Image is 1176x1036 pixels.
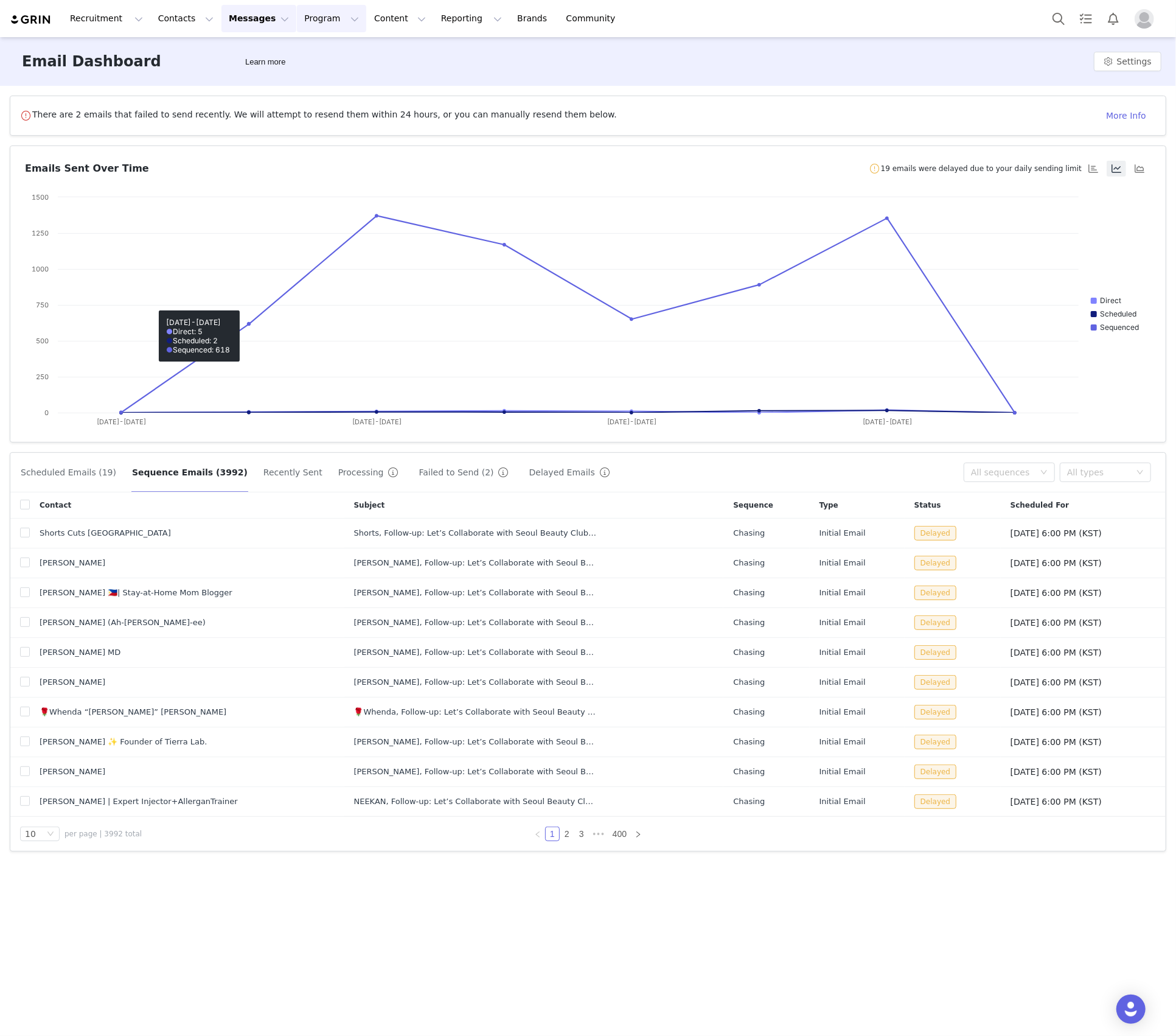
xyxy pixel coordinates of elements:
[40,617,206,629] span: [PERSON_NAME] (Ah-[PERSON_NAME]-ee)
[1040,469,1048,477] i: icon: down
[971,466,1034,478] div: All sequences
[32,265,49,273] text: 1000
[631,827,645,841] li: Next Page
[1011,767,1102,777] span: [DATE] 6:00 PM (KST)
[354,617,597,629] div: Amanda, Follow-up: Let’s Collaborate with Seoul Beauty Club 💖
[354,587,597,599] div: Rhea, Follow-up: Let’s Collaborate with Seoul Beauty Club 💖
[863,418,912,426] text: [DATE]-[DATE]
[733,796,765,808] span: Chasing
[1094,52,1161,71] button: Settings
[534,831,541,838] i: icon: left
[635,831,642,838] i: icon: right
[1100,5,1127,32] button: Notifications
[1011,648,1102,657] span: [DATE] 6:00 PM (KST)
[819,736,866,748] span: Initial Email
[354,736,597,748] div: Janet, Follow-up: Let’s Collaborate with Seoul Beauty Club 💖
[131,463,248,482] button: Sequence Emails (3992)
[352,418,402,426] text: [DATE]-[DATE]
[354,706,597,718] div: 🌹Whenda, Follow-up: Let’s Collaborate with Seoul Beauty Club 💖
[733,646,765,659] span: Chasing
[20,463,117,482] button: Scheduled Emails (19)
[819,557,866,569] span: Initial Email
[607,418,656,426] text: [DATE]-[DATE]
[545,827,560,841] li: 1
[1100,296,1121,305] text: Direct
[63,5,150,32] button: Recruitment
[589,827,608,841] li: Next 3 Pages
[354,500,385,511] span: Subject
[574,827,589,841] li: 3
[40,527,171,539] span: Shorts Cuts [GEOGRAPHIC_DATA]
[914,615,956,630] span: Delayed
[354,796,597,808] div: NEEKAN, Follow-up: Let’s Collaborate with Seoul Beauty Club 💖
[914,794,956,809] span: Delayed
[575,827,588,841] a: 3
[529,463,615,482] button: Delayed Emails
[1135,9,1154,29] img: placeholder-profile.jpg
[367,5,433,32] button: Content
[819,646,866,659] span: Initial Email
[1116,995,1146,1024] div: Open Intercom Messenger
[608,827,631,841] li: 400
[510,5,558,32] a: Brands
[40,646,120,659] span: [PERSON_NAME] MD
[733,500,773,511] span: Sequence
[10,14,52,26] img: grin logo
[40,676,105,688] span: [PERSON_NAME]
[1100,309,1136,318] text: Scheduled
[97,418,146,426] text: [DATE]-[DATE]
[36,337,49,345] text: 500
[914,675,956,690] span: Delayed
[297,5,366,32] button: Program
[243,56,288,68] div: Tooltip anchor
[914,705,956,719] span: Delayed
[64,828,142,839] span: per page | 3992 total
[1073,5,1099,32] a: Tasks
[733,617,765,629] span: Chasing
[819,796,866,808] span: Initial Email
[1011,588,1102,598] span: [DATE] 6:00 PM (KST)
[419,463,514,482] button: Failed to Send (2)
[40,587,232,599] span: [PERSON_NAME] 🇵🇭| Stay-at-Home Mom Blogger
[221,5,296,32] button: Messages
[914,645,956,660] span: Delayed
[1045,5,1072,32] button: Search
[914,526,956,541] span: Delayed
[434,5,509,32] button: Reporting
[1011,618,1102,628] span: [DATE] 6:00 PM (KST)
[354,766,597,778] div: Shauna-Kay, Follow-up: Let’s Collaborate with Seoul Beauty Club 💖
[733,557,765,569] span: Chasing
[1011,558,1102,568] span: [DATE] 6:00 PM (KST)
[819,766,866,778] span: Initial Email
[151,5,221,32] button: Contacts
[914,556,956,570] span: Delayed
[354,527,597,539] div: Shorts, Follow-up: Let’s Collaborate with Seoul Beauty Club 💖
[40,557,105,569] span: [PERSON_NAME]
[819,706,866,718] span: Initial Email
[819,587,866,599] span: Initial Email
[914,586,956,600] span: Delayed
[733,527,765,539] span: Chasing
[354,646,597,659] div: Vicki, Follow-up: Let’s Collaborate with Seoul Beauty Club 💖
[914,765,956,779] span: Delayed
[819,500,838,511] span: Type
[914,735,956,749] span: Delayed
[47,830,54,839] i: icon: down
[546,827,559,841] a: 1
[1067,466,1130,478] div: All types
[36,301,49,309] text: 750
[25,827,36,841] div: 10
[1096,106,1156,125] button: More Info
[1136,469,1144,477] i: icon: down
[25,161,149,176] h3: Emails Sent Over Time
[263,463,323,482] button: Recently Sent
[881,162,1082,175] span: 19 emails were delayed due to your daily sending limit
[733,587,765,599] span: Chasing
[354,557,597,569] div: CATLYN, Follow-up: Let’s Collaborate with Seoul Beauty Club 💖
[44,408,49,417] text: 0
[1100,323,1139,332] text: Sequenced
[819,676,866,688] span: Initial Email
[32,193,49,201] text: 1500
[733,766,765,778] span: Chasing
